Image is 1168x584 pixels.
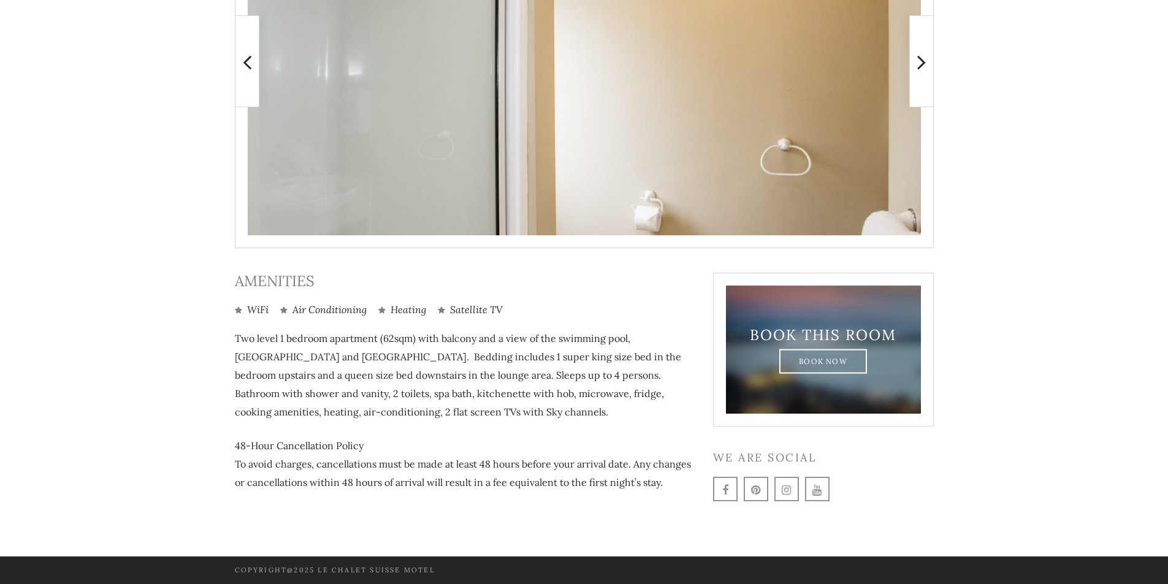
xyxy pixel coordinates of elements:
[235,303,269,317] li: WiFi
[779,349,867,373] a: Book Now
[235,273,695,290] h3: Amenities
[378,303,426,317] li: Heating
[235,564,575,577] p: Copyright@2025 Le Chalet suisse Motel
[235,329,695,421] p: Two level 1 bedroom apartment (62sqm) with balcony and a view of the swimming pool, [GEOGRAPHIC_D...
[235,436,695,491] p: 48-Hour Cancellation Policy To avoid charges, cancellations must be made at least 48 hours before...
[438,303,503,317] li: Satellite TV
[747,326,899,344] h3: Book This Room
[713,451,934,465] h3: We are social
[280,303,367,317] li: Air Conditioning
